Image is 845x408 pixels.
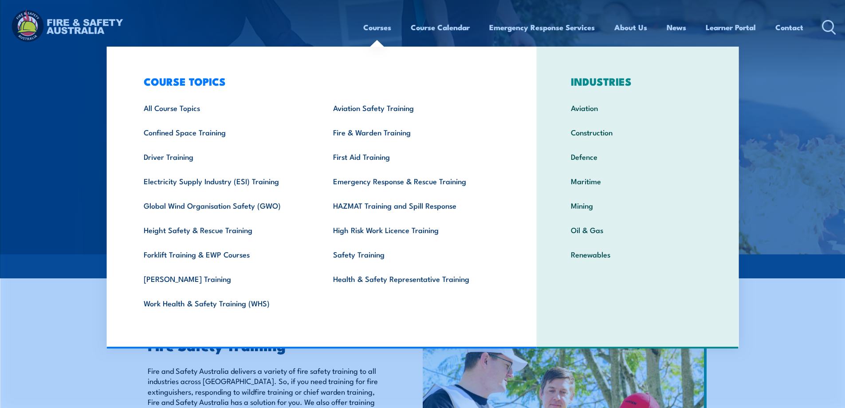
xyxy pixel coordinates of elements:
a: Emergency Response & Rescue Training [319,169,509,193]
h3: INDUSTRIES [557,75,718,87]
a: Defence [557,144,718,169]
a: HAZMAT Training and Spill Response [319,193,509,218]
a: News [667,16,686,39]
a: Electricity Supply Industry (ESI) Training [130,169,319,193]
a: [PERSON_NAME] Training [130,266,319,291]
a: Aviation Safety Training [319,95,509,120]
a: Driver Training [130,144,319,169]
a: Fire & Warden Training [319,120,509,144]
a: Work Health & Safety Training (WHS) [130,291,319,315]
a: First Aid Training [319,144,509,169]
a: Contact [775,16,803,39]
h2: Fire Safety Training [148,339,382,351]
a: Health & Safety Representative Training [319,266,509,291]
a: Forklift Training & EWP Courses [130,242,319,266]
a: Construction [557,120,718,144]
h3: COURSE TOPICS [130,75,509,87]
a: Aviation [557,95,718,120]
a: Maritime [557,169,718,193]
a: Safety Training [319,242,509,266]
a: Confined Space Training [130,120,319,144]
a: High Risk Work Licence Training [319,218,509,242]
a: Emergency Response Services [489,16,595,39]
a: Course Calendar [411,16,470,39]
a: Global Wind Organisation Safety (GWO) [130,193,319,218]
a: Height Safety & Rescue Training [130,218,319,242]
a: Oil & Gas [557,218,718,242]
a: About Us [614,16,647,39]
a: All Course Topics [130,95,319,120]
a: Renewables [557,242,718,266]
a: Learner Portal [706,16,756,39]
a: Courses [363,16,391,39]
a: Mining [557,193,718,218]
